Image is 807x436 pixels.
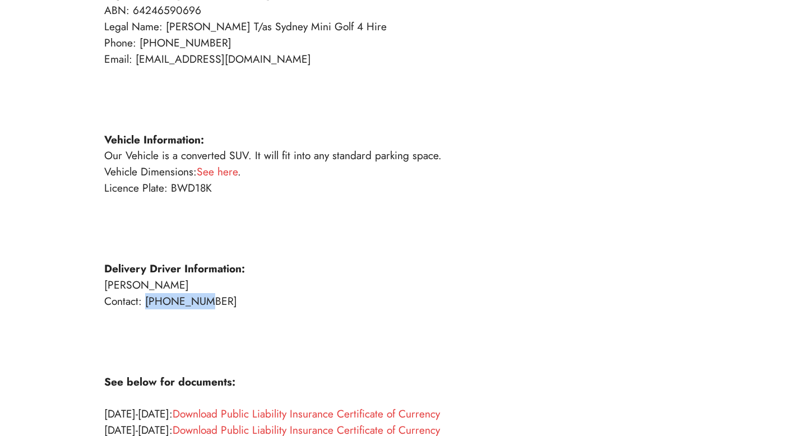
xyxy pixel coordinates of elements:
[104,374,235,389] strong: See below for documents:
[197,164,238,179] a: See here
[173,406,440,421] a: Download Public Liability Insurance Certificate of Currency
[104,132,204,147] strong: Vehicle Information:
[104,261,245,276] strong: Delivery Driver Information:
